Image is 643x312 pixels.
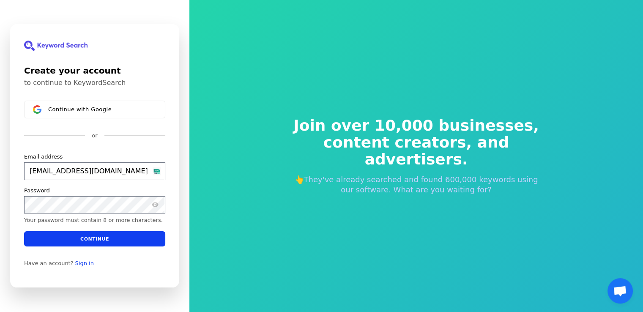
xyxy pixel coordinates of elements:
div: Open chat [607,278,633,304]
button: Sign in with GoogleContinue with Google [24,101,165,118]
span: Continue with Google [48,106,112,113]
label: Password [24,187,50,194]
span: Have an account? [24,260,74,267]
p: or [92,132,97,140]
h1: Create your account [24,64,165,77]
a: Sign in [75,260,94,267]
span: content creators, and advertisers. [288,134,545,168]
p: Your password must contain 8 or more characters. [24,217,163,224]
label: Email address [24,153,63,161]
img: Sign in with Google [33,105,41,114]
p: to continue to KeywordSearch [24,79,165,87]
button: Continue [24,231,165,246]
p: 👆They've already searched and found 600,000 keywords using our software. What are you waiting for? [288,175,545,195]
img: KeywordSearch [24,41,88,51]
span: Join over 10,000 businesses, [288,117,545,134]
button: Show password [150,200,160,210]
